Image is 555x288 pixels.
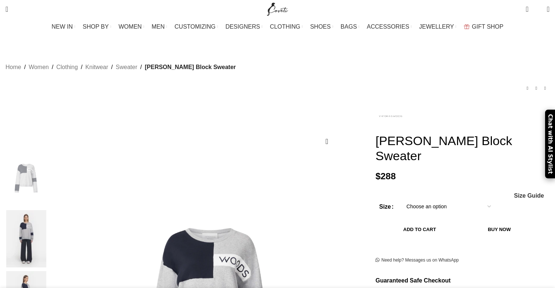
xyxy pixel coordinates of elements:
[419,19,457,34] a: JEWELLERY
[514,193,544,199] a: Size Guide
[52,19,76,34] a: NEW IN
[52,23,73,30] span: NEW IN
[472,23,504,30] span: GIFT SHOP
[341,23,357,30] span: BAGS
[4,210,48,267] img: Viktoria and Woods Sweater
[29,62,49,72] a: Women
[83,23,109,30] span: SHOP BY
[119,23,142,30] span: WOMEN
[152,23,165,30] span: MEN
[56,62,78,72] a: Clothing
[225,19,262,34] a: DESIGNERS
[270,23,300,30] span: CLOTHING
[376,277,451,284] strong: Guaranteed Safe Checkout
[83,19,111,34] a: SHOP BY
[265,6,290,12] a: Site logo
[464,222,535,237] button: Buy now
[4,150,48,206] img: Woods Block Sweater
[175,19,218,34] a: CUSTOMIZING
[341,19,359,34] a: BAGS
[536,7,541,13] span: 0
[376,133,549,163] h1: [PERSON_NAME] Block Sweater
[310,23,331,30] span: SHOES
[376,171,396,181] bdi: 288
[367,19,412,34] a: ACCESSORIES
[522,2,532,17] a: 0
[376,258,459,263] a: Need help? Messages us on WhatsApp
[6,62,236,72] nav: Breadcrumb
[2,19,553,34] div: Main navigation
[464,19,504,34] a: GIFT SHOP
[270,19,303,34] a: CLOTHING
[523,84,532,93] a: Previous product
[310,19,333,34] a: SHOES
[2,2,12,17] a: Search
[6,62,21,72] a: Home
[152,19,167,34] a: MEN
[376,171,381,181] span: $
[419,23,454,30] span: JEWELLERY
[379,202,393,212] label: Size
[175,23,216,30] span: CUSTOMIZING
[534,2,541,17] div: My Wishlist
[376,104,409,130] img: Viktoria and Woods
[225,23,260,30] span: DESIGNERS
[116,62,137,72] a: Sweater
[86,62,108,72] a: Knitwear
[526,4,532,9] span: 0
[464,24,469,29] img: GiftBag
[367,23,409,30] span: ACCESSORIES
[145,62,236,72] span: [PERSON_NAME] Block Sweater
[119,19,144,34] a: WOMEN
[379,222,460,237] button: Add to cart
[541,84,549,93] a: Next product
